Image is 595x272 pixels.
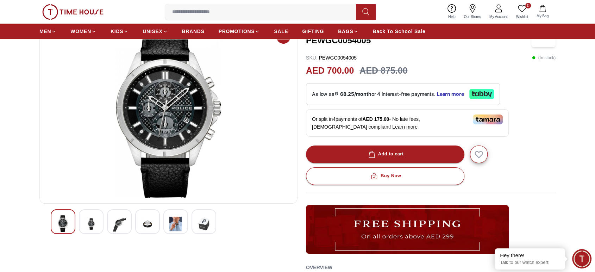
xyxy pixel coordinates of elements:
[143,28,162,35] span: UNISEX
[141,215,154,233] img: POLICE BURBANK Men's Analog Black Dial Watch - PEWGC0054005
[42,4,104,20] img: ...
[113,215,126,233] img: POLICE BURBANK Men's Analog Black Dial Watch - PEWGC0054005
[534,13,551,19] span: My Bag
[306,109,509,137] div: Or split in 4 payments of - No late fees, [DEMOGRAPHIC_DATA] compliant!
[525,3,531,8] span: 0
[182,28,205,35] span: BRANDS
[274,28,288,35] span: SALE
[532,4,553,20] button: My Bag
[45,29,292,198] img: POLICE BURBANK Men's Analog Black Dial Watch - PEWGC0054005
[359,64,407,78] h3: AED 875.00
[513,14,531,19] span: Wishlist
[512,3,532,21] a: 0Wishlist
[85,215,98,233] img: POLICE BURBANK Men's Analog Black Dial Watch - PEWGC0054005
[461,14,484,19] span: Our Stores
[306,64,354,78] h2: AED 700.00
[274,25,288,38] a: SALE
[338,25,358,38] a: BAGS
[372,28,425,35] span: Back To School Sale
[169,215,182,233] img: POLICE BURBANK Men's Analog Black Dial Watch - PEWGC0054005
[369,172,401,180] div: Buy Now
[500,260,560,266] p: Talk to our watch expert!
[338,28,353,35] span: BAGS
[306,167,464,185] button: Buy Now
[306,205,509,254] img: ...
[111,28,123,35] span: KIDS
[219,25,260,38] a: PROMOTIONS
[57,215,69,232] img: POLICE BURBANK Men's Analog Black Dial Watch - PEWGC0054005
[487,14,511,19] span: My Account
[70,28,91,35] span: WOMEN
[219,28,255,35] span: PROMOTIONS
[444,3,460,21] a: Help
[367,150,404,158] div: Add to cart
[445,14,458,19] span: Help
[70,25,96,38] a: WOMEN
[460,3,485,21] a: Our Stores
[182,25,205,38] a: BRANDS
[306,54,357,61] p: PEWGC0054005
[302,28,324,35] span: GIFTING
[532,54,556,61] p: ( In stock )
[39,28,51,35] span: MEN
[392,124,418,130] span: Learn more
[39,25,56,38] a: MEN
[143,25,168,38] a: UNISEX
[572,249,591,268] div: Chat Widget
[500,252,560,259] div: Hey there!
[306,146,464,163] button: Add to cart
[473,115,503,124] img: Tamara
[302,25,324,38] a: GIFTING
[111,25,129,38] a: KIDS
[372,25,425,38] a: Back To School Sale
[306,55,318,61] span: SKU :
[198,215,210,233] img: POLICE BURBANK Men's Analog Black Dial Watch - PEWGC0054005
[362,116,389,122] span: AED 175.00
